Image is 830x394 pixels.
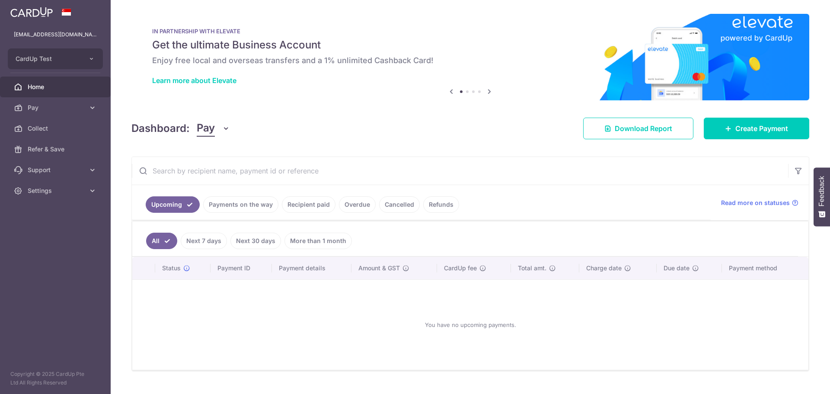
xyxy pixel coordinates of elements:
[721,199,790,207] span: Read more on statuses
[211,257,272,279] th: Payment ID
[8,48,103,69] button: CardUp Test
[284,233,352,249] a: More than 1 month
[230,233,281,249] a: Next 30 days
[28,186,85,195] span: Settings
[444,264,477,272] span: CardUp fee
[152,38,788,52] h5: Get the ultimate Business Account
[146,196,200,213] a: Upcoming
[339,196,376,213] a: Overdue
[721,199,798,207] a: Read more on statuses
[722,257,808,279] th: Payment method
[14,30,97,39] p: [EMAIL_ADDRESS][DOMAIN_NAME]
[704,118,809,139] a: Create Payment
[197,120,230,137] button: Pay
[131,121,190,136] h4: Dashboard:
[586,264,622,272] span: Charge date
[28,103,85,112] span: Pay
[358,264,400,272] span: Amount & GST
[181,233,227,249] a: Next 7 days
[131,14,809,100] img: Renovation banner
[143,287,798,363] div: You have no upcoming payments.
[615,123,672,134] span: Download Report
[146,233,177,249] a: All
[152,28,788,35] p: IN PARTNERSHIP WITH ELEVATE
[28,145,85,154] span: Refer & Save
[735,123,788,134] span: Create Payment
[583,118,693,139] a: Download Report
[197,120,215,137] span: Pay
[518,264,546,272] span: Total amt.
[379,196,420,213] a: Cancelled
[152,55,788,66] h6: Enjoy free local and overseas transfers and a 1% unlimited Cashback Card!
[818,176,826,206] span: Feedback
[814,167,830,226] button: Feedback - Show survey
[132,157,788,185] input: Search by recipient name, payment id or reference
[16,54,80,63] span: CardUp Test
[282,196,335,213] a: Recipient paid
[10,7,53,17] img: CardUp
[423,196,459,213] a: Refunds
[28,166,85,174] span: Support
[152,76,236,85] a: Learn more about Elevate
[162,264,181,272] span: Status
[664,264,690,272] span: Due date
[272,257,351,279] th: Payment details
[203,196,278,213] a: Payments on the way
[28,83,85,91] span: Home
[28,124,85,133] span: Collect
